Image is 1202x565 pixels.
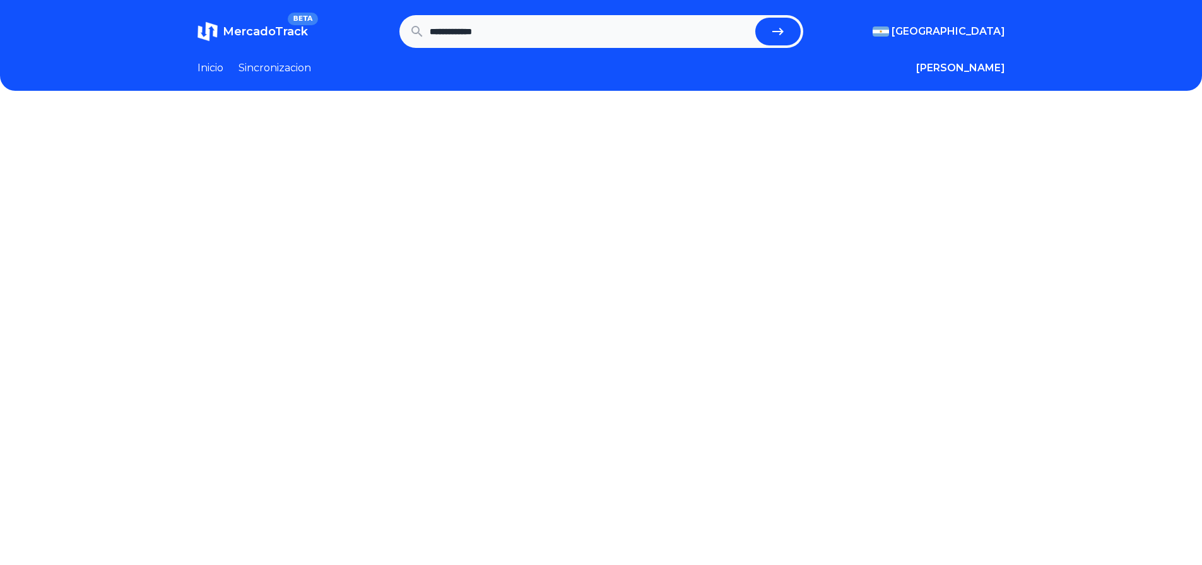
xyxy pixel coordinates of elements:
span: BETA [288,13,317,25]
button: [PERSON_NAME] [916,61,1005,76]
a: Inicio [197,61,223,76]
a: MercadoTrackBETA [197,21,308,42]
button: [GEOGRAPHIC_DATA] [873,24,1005,39]
span: [GEOGRAPHIC_DATA] [892,24,1005,39]
span: MercadoTrack [223,25,308,38]
img: Argentina [873,26,889,37]
a: Sincronizacion [239,61,311,76]
img: MercadoTrack [197,21,218,42]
